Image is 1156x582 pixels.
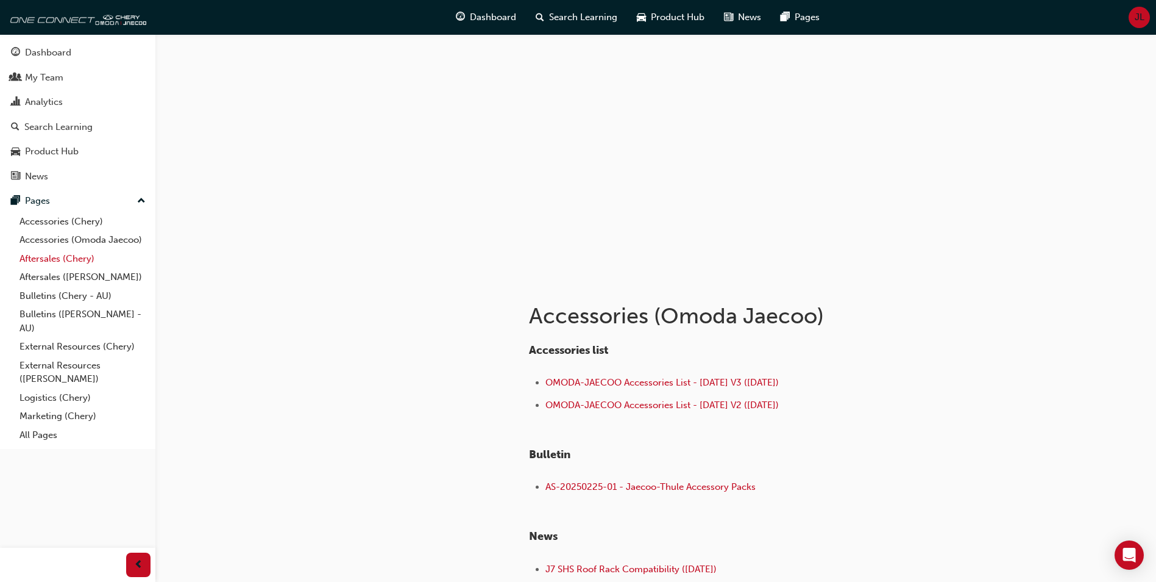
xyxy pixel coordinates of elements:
[15,426,151,445] a: All Pages
[137,193,146,209] span: up-icon
[15,250,151,268] a: Aftersales (Chery)
[526,5,627,30] a: search-iconSearch Learning
[25,194,50,208] div: Pages
[25,71,63,85] div: My Team
[15,231,151,250] a: Accessories (Omoda Jaecoo)
[714,5,771,30] a: news-iconNews
[5,165,151,188] a: News
[15,407,151,426] a: Marketing (Chery)
[11,73,20,84] span: people-icon
[11,196,20,207] span: pages-icon
[771,5,829,30] a: pages-iconPages
[529,448,570,461] span: Bulletin
[627,5,714,30] a: car-iconProduct Hub
[1129,7,1150,28] button: JL
[15,356,151,389] a: External Resources ([PERSON_NAME])
[470,10,516,24] span: Dashboard
[549,10,617,24] span: Search Learning
[651,10,704,24] span: Product Hub
[25,170,48,184] div: News
[6,5,146,29] img: oneconnect
[795,10,820,24] span: Pages
[5,66,151,89] a: My Team
[1115,541,1144,570] div: Open Intercom Messenger
[15,268,151,287] a: Aftersales ([PERSON_NAME])
[25,46,71,60] div: Dashboard
[545,564,717,575] a: J7 SHS Roof Rack Compatibility ([DATE])
[11,122,20,133] span: search-icon
[15,337,151,356] a: External Resources (Chery)
[15,212,151,231] a: Accessories (Chery)
[446,5,526,30] a: guage-iconDashboard
[5,190,151,212] button: Pages
[637,10,646,25] span: car-icon
[11,97,20,108] span: chart-icon
[5,41,151,64] a: Dashboard
[529,530,558,543] span: ​News
[11,171,20,182] span: news-icon
[529,303,929,329] h1: Accessories (Omoda Jaecoo)
[529,343,608,357] span: Accessories list
[724,10,733,25] span: news-icon
[5,116,151,138] a: Search Learning
[25,95,63,109] div: Analytics
[5,91,151,113] a: Analytics
[545,400,779,411] a: OMODA-JAECOO Accessories List - [DATE] V2 ([DATE])
[24,120,93,134] div: Search Learning
[5,39,151,190] button: DashboardMy TeamAnalyticsSearch LearningProduct HubNews
[738,10,761,24] span: News
[15,305,151,337] a: Bulletins ([PERSON_NAME] - AU)
[545,377,779,388] a: OMODA-JAECOO Accessories List - [DATE] V3 ([DATE])
[456,10,465,25] span: guage-icon
[536,10,544,25] span: search-icon
[5,140,151,163] a: Product Hub
[25,145,79,159] div: Product Hub
[11,146,20,157] span: car-icon
[781,10,790,25] span: pages-icon
[15,287,151,306] a: Bulletins (Chery - AU)
[1135,10,1144,24] span: JL
[11,48,20,59] span: guage-icon
[545,481,756,492] a: AS-20250225-01 - Jaecoo-Thule Accessory Packs
[134,558,143,573] span: prev-icon
[15,389,151,408] a: Logistics (Chery)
